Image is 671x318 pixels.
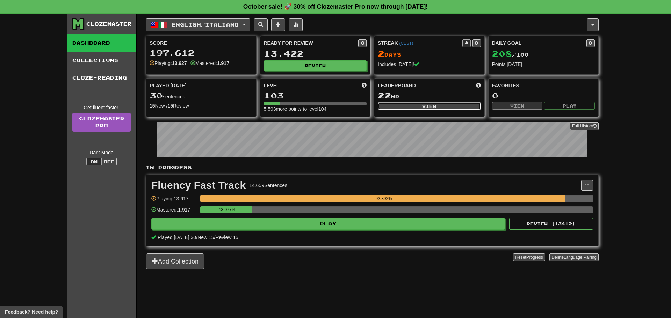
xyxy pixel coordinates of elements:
[150,39,253,46] div: Score
[492,91,595,100] div: 0
[86,158,102,165] button: On
[72,113,131,132] a: ClozemasterPro
[492,82,595,89] div: Favorites
[217,60,229,66] strong: 1.917
[271,18,285,31] button: Add sentence to collection
[202,195,565,202] div: 92.892%
[146,253,204,269] button: Add Collection
[151,218,505,230] button: Play
[378,90,391,100] span: 22
[249,182,287,189] div: 14.659 Sentences
[378,61,481,68] div: Includes [DATE]!
[86,21,132,28] div: Clozemaster
[526,255,543,260] span: Progress
[492,102,543,110] button: View
[72,104,131,111] div: Get fluent faster.
[564,255,597,260] span: Language Pairing
[378,49,481,58] div: Day s
[101,158,117,165] button: Off
[158,235,196,240] span: Played [DATE]: 30
[476,82,481,89] span: This week in points, UTC
[264,60,367,71] button: Review
[150,60,187,67] div: Playing:
[67,69,136,87] a: Cloze-Reading
[150,82,187,89] span: Played [DATE]
[492,61,595,68] div: Points [DATE]
[544,102,595,110] button: Play
[5,309,58,316] span: Open feedback widget
[197,235,214,240] span: New: 15
[264,105,367,112] div: 5.593 more points to level 104
[172,60,187,66] strong: 13.627
[378,39,462,46] div: Streak
[513,253,545,261] button: ResetProgress
[378,49,384,58] span: 2
[570,122,599,130] button: Full History
[67,52,136,69] a: Collections
[492,49,512,58] span: 208
[150,90,163,100] span: 30
[362,82,367,89] span: Score more points to level up
[67,34,136,52] a: Dashboard
[399,41,413,46] a: (CEST)
[243,3,428,10] strong: October sale! 🚀 30% off Clozemaster Pro now through [DATE]!
[214,235,216,240] span: /
[150,102,253,109] div: New / Review
[151,180,246,191] div: Fluency Fast Track
[264,39,359,46] div: Ready for Review
[264,91,367,100] div: 103
[492,39,587,47] div: Daily Goal
[151,206,197,218] div: Mastered: 1.917
[215,235,238,240] span: Review: 15
[264,82,280,89] span: Level
[549,253,599,261] button: DeleteLanguage Pairing
[167,103,173,109] strong: 15
[190,60,229,67] div: Mastered:
[150,103,155,109] strong: 15
[378,82,416,89] span: Leaderboard
[146,164,599,171] p: In Progress
[150,91,253,100] div: sentences
[196,235,197,240] span: /
[509,218,593,230] button: Review (13412)
[72,149,131,156] div: Dark Mode
[492,52,529,58] span: / 100
[172,22,239,28] span: English / Italiano
[378,91,481,100] div: nd
[151,195,197,207] div: Playing: 13.617
[264,49,367,58] div: 13.422
[202,206,252,213] div: 13.077%
[378,102,481,110] button: View
[146,18,250,31] button: English/Italiano
[289,18,303,31] button: More stats
[254,18,268,31] button: Search sentences
[150,49,253,57] div: 197.612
